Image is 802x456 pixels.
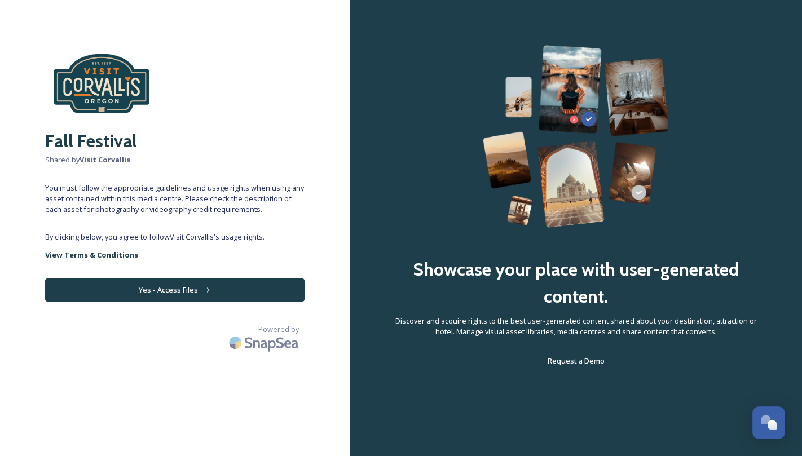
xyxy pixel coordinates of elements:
[45,232,305,242] span: By clicking below, you agree to follow Visit Corvallis 's usage rights.
[80,154,130,165] strong: Visit Corvallis
[45,278,305,302] button: Yes - Access Files
[45,127,305,154] h2: Fall Festival
[548,356,605,366] span: Request a Demo
[483,45,669,228] img: 63b42ca75bacad526042e722_Group%20154-p-800.png
[395,316,757,337] span: Discover and acquire rights to the best user-generated content shared about your destination, att...
[45,183,305,215] span: You must follow the appropriate guidelines and usage rights when using any asset contained within...
[548,354,605,368] a: Request a Demo
[258,324,299,335] span: Powered by
[395,256,757,310] h2: Showcase your place with user-generated content.
[45,154,305,165] span: Shared by
[45,45,158,122] img: visit-corvallis-badge-dark-blue-orange%281%29.png
[45,250,138,260] strong: View Terms & Conditions
[45,248,305,262] a: View Terms & Conditions
[226,330,305,356] img: SnapSea Logo
[752,406,785,439] button: Open Chat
